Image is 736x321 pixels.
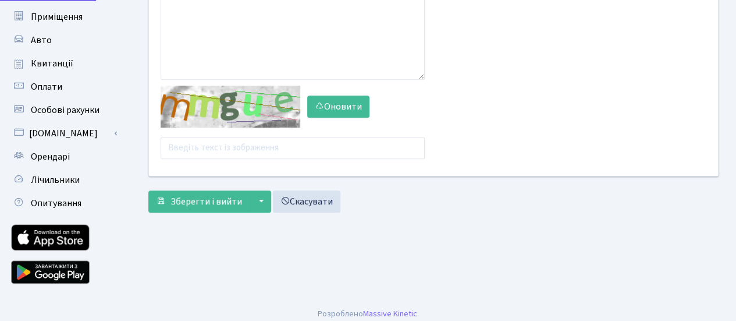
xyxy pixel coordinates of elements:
[161,86,300,128] img: default
[6,29,122,52] a: Авто
[148,191,250,213] button: Зберегти і вийти
[170,195,242,208] span: Зберегти і вийти
[6,75,122,98] a: Оплати
[31,150,70,163] span: Орендарі
[31,57,73,70] span: Квитанції
[318,308,419,320] div: Розроблено .
[6,5,122,29] a: Приміщення
[31,104,99,117] span: Особові рахунки
[161,137,425,159] input: Введіть текст із зображення
[6,98,122,122] a: Особові рахунки
[363,308,417,320] a: Massive Kinetic
[307,96,369,118] button: Оновити
[6,192,122,215] a: Опитування
[6,168,122,192] a: Лічильники
[31,197,81,210] span: Опитування
[6,145,122,168] a: Орендарі
[273,191,340,213] a: Скасувати
[31,10,83,23] span: Приміщення
[31,80,62,93] span: Оплати
[31,34,52,47] span: Авто
[31,174,80,186] span: Лічильники
[6,122,122,145] a: [DOMAIN_NAME]
[6,52,122,75] a: Квитанції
